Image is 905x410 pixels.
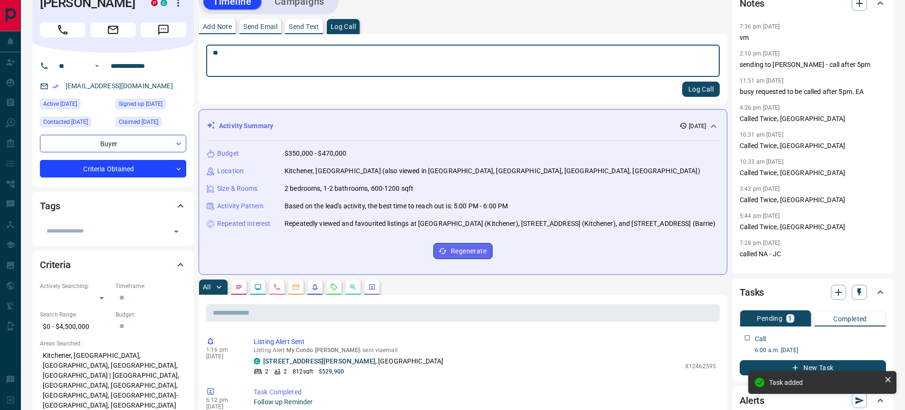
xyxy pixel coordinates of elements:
div: Activity Summary[DATE] [207,117,719,135]
h2: Tags [40,198,60,214]
p: Based on the lead's activity, the best time to reach out is: 5:00 PM - 6:00 PM [285,201,508,211]
p: Repeated Interest [217,219,270,229]
p: Add Note [203,23,232,30]
button: Regenerate [433,243,493,259]
p: Pending [757,315,782,322]
p: Areas Searched: [40,339,186,348]
p: Timeframe: [115,282,186,290]
p: Log Call [331,23,356,30]
p: Listing Alert : - sent via email [254,347,716,354]
div: Tags [40,195,186,217]
p: 10:31 am [DATE] [740,131,783,138]
p: [DATE] [206,403,239,410]
p: 4:26 pm [DATE] [740,104,780,111]
svg: Listing Alerts [311,283,319,291]
p: 3:43 pm [DATE] [740,186,780,192]
p: , [GEOGRAPHIC_DATA] [263,356,443,366]
p: 2 bedrooms, 1-2 bathrooms, 600-1200 sqft [285,184,413,194]
p: 2:10 pm [DATE] [740,50,780,57]
svg: Agent Actions [368,283,376,291]
p: Called Twice, [GEOGRAPHIC_DATA] [740,168,886,178]
p: Activity Pattern [217,201,264,211]
button: New Task [740,360,886,375]
button: Open [170,225,183,238]
button: Open [91,60,103,72]
p: Send Email [243,23,277,30]
svg: Requests [330,283,338,291]
p: Budget [217,149,239,158]
p: $529,900 [319,367,344,376]
p: 11:51 am [DATE] [740,77,783,84]
p: 812 sqft [293,367,313,376]
svg: Calls [273,283,281,291]
p: Completed [833,316,867,322]
span: Claimed [DATE] [119,117,158,127]
svg: Notes [235,283,243,291]
span: Contacted [DATE] [43,117,88,127]
p: Called Twice, [GEOGRAPHIC_DATA] [740,222,886,232]
p: Repeatedly viewed and favourited listings at [GEOGRAPHIC_DATA] (Kitchener), [STREET_ADDRESS] (Kit... [285,219,715,229]
p: Listing Alert Sent [254,337,716,347]
p: 1:16 pm [206,346,239,353]
p: Called Twice, [GEOGRAPHIC_DATA] [740,114,886,124]
p: 5:44 pm [DATE] [740,213,780,219]
span: Email [90,22,136,37]
p: Actively Searching: [40,282,111,290]
div: Tasks [740,281,886,304]
p: 10:33 am [DATE] [740,158,783,165]
span: Message [141,22,186,37]
p: Search Range: [40,310,111,319]
p: [DATE] [206,353,239,360]
div: Task added [769,379,880,386]
div: Criteria Obtained [40,160,186,177]
p: Size & Rooms [217,184,258,194]
p: Called Twice, [GEOGRAPHIC_DATA] [740,141,886,151]
h2: Alerts [740,393,764,408]
p: $0 - $4,500,000 [40,319,111,335]
div: Tue Feb 06 2024 [115,99,186,112]
p: 7:36 pm [DATE] [740,23,780,30]
h2: Criteria [40,257,71,272]
p: Call [755,334,766,344]
p: Task Completed [254,387,716,397]
h2: Tasks [740,285,764,300]
span: Active [DATE] [43,99,77,109]
div: Thu Oct 09 2025 [40,117,111,130]
p: Follow up Reminder [254,397,716,407]
span: Signed up [DATE] [119,99,162,109]
p: busy requested to be called after 5pm. EA [740,87,886,97]
div: Tue Sep 23 2025 [115,117,186,130]
p: 6:12 pm [206,397,239,403]
p: Location [217,166,244,176]
svg: Opportunities [349,283,357,291]
div: Buyer [40,135,186,152]
p: 2 [265,367,268,376]
button: Log Call [682,82,720,97]
div: Mon Oct 13 2025 [40,99,111,112]
p: [DATE] [689,122,706,130]
p: $350,000 - $470,000 [285,149,347,158]
p: called NA - JC [740,249,886,259]
p: 3:16 pm [DATE] [740,267,780,273]
p: Send Text [289,23,319,30]
svg: Email Verified [52,83,59,90]
p: 6:00 a.m. [DATE] [755,346,886,354]
p: Called Twice, [GEOGRAPHIC_DATA] [740,195,886,205]
p: All [203,284,210,290]
p: 7:28 pm [DATE] [740,240,780,246]
a: [EMAIL_ADDRESS][DOMAIN_NAME] [66,82,173,90]
p: X12462595 [685,362,716,371]
div: Criteria [40,253,186,276]
div: condos.ca [254,358,260,364]
p: Budget: [115,310,186,319]
svg: Emails [292,283,300,291]
p: 2 [284,367,287,376]
p: Kitchener, [GEOGRAPHIC_DATA] (also viewed in [GEOGRAPHIC_DATA], [GEOGRAPHIC_DATA], [GEOGRAPHIC_DA... [285,166,700,176]
svg: Lead Browsing Activity [254,283,262,291]
span: My Condo [PERSON_NAME] [286,347,360,354]
span: Call [40,22,86,37]
p: vm [740,33,886,43]
a: [STREET_ADDRESS][PERSON_NAME] [263,357,375,365]
p: Activity Summary [219,121,273,131]
p: sending to [PERSON_NAME] - call after 5pm [740,60,886,70]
